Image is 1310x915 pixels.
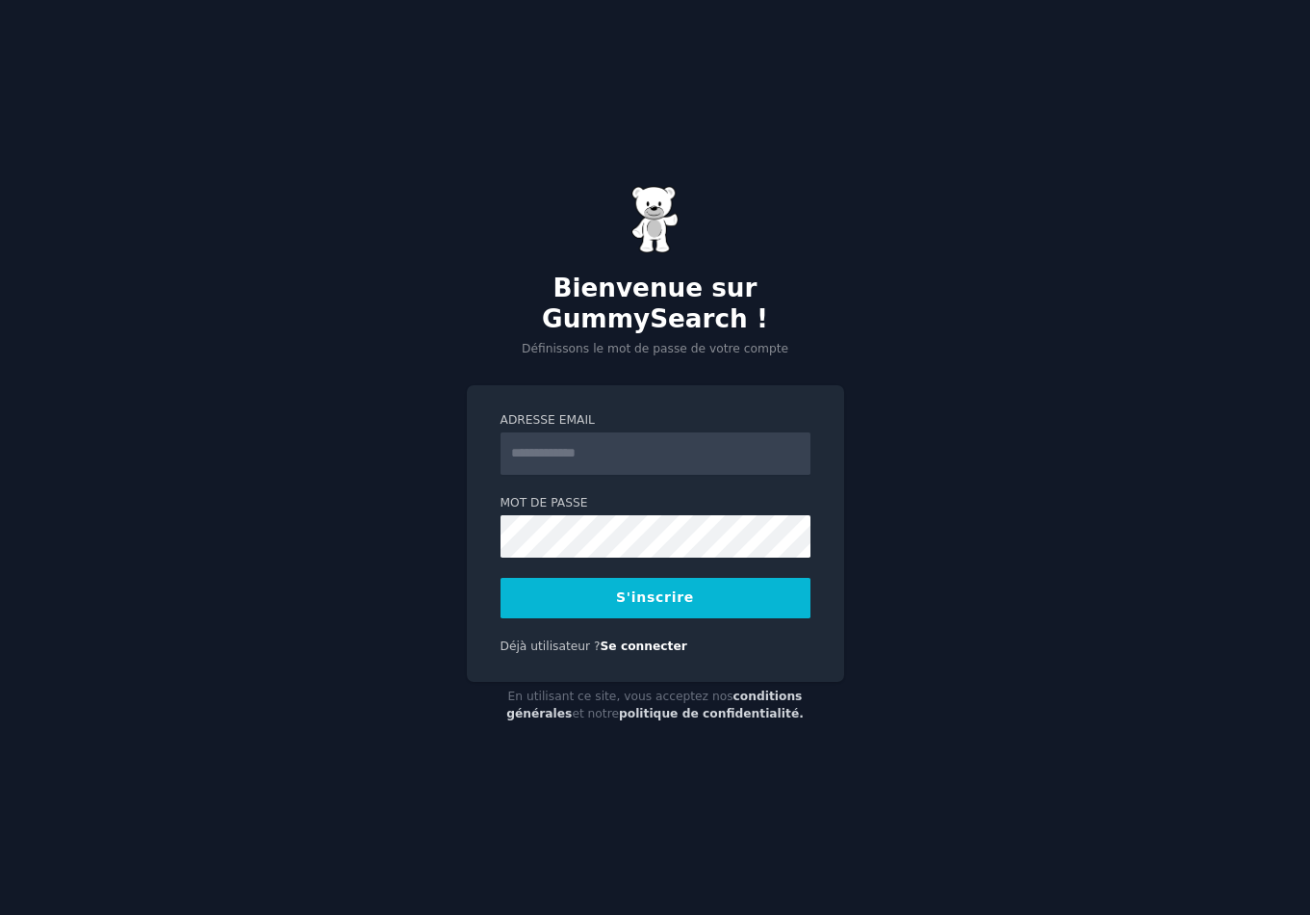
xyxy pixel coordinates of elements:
[631,186,680,253] img: Ours en gélatine
[501,578,810,618] button: S'inscrire
[501,413,595,427] font: Adresse email
[506,690,802,720] a: conditions générales
[522,342,788,355] font: Définissons le mot de passe de votre compte
[600,640,686,653] a: Se connecter
[501,640,601,653] font: Déjà utilisateur ?
[542,274,768,333] font: Bienvenue sur GummySearch !
[501,496,588,510] font: Mot de passe
[508,690,733,703] font: En utilisant ce site, vous acceptez nos
[619,707,804,720] a: politique de confidentialité.
[572,707,619,720] font: et notre
[616,589,694,605] font: S'inscrire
